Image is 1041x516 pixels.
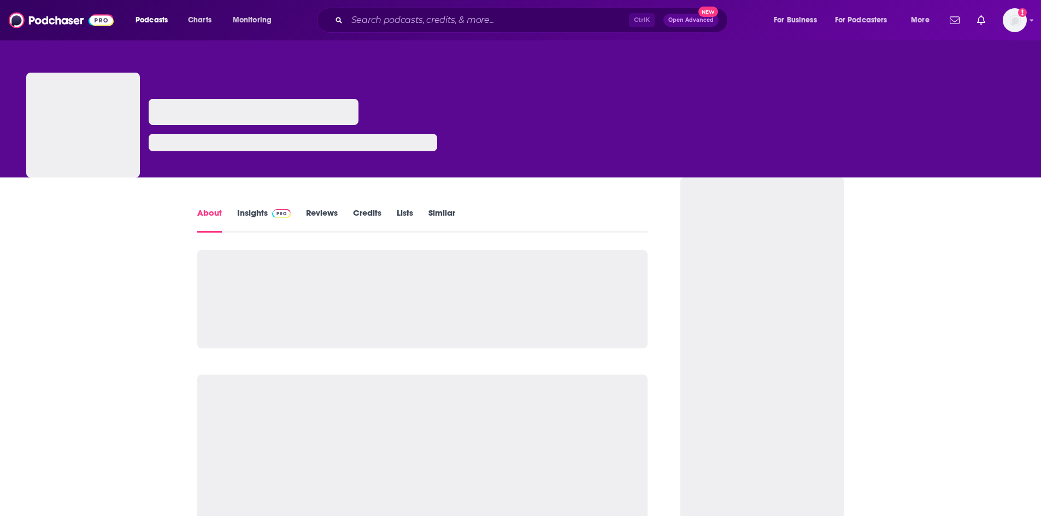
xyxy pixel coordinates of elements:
button: open menu [828,11,903,29]
a: Reviews [306,207,338,233]
span: Podcasts [136,13,168,28]
a: InsightsPodchaser Pro [237,207,291,233]
span: More [911,13,930,28]
a: Lists [397,207,413,233]
a: Charts [181,11,218,29]
button: open menu [128,11,182,29]
a: About [197,207,222,233]
input: Search podcasts, credits, & more... [347,11,629,29]
img: Podchaser - Follow, Share and Rate Podcasts [9,10,114,31]
span: Logged in as luilaking [1003,8,1027,32]
a: Credits [353,207,381,233]
span: Ctrl K [629,13,655,27]
img: Podchaser Pro [272,209,291,218]
a: Similar [428,207,455,233]
span: Open Advanced [668,17,714,23]
span: Monitoring [233,13,272,28]
a: Show notifications dropdown [945,11,964,29]
svg: Add a profile image [1018,8,1027,17]
span: For Business [774,13,817,28]
span: For Podcasters [835,13,887,28]
a: Show notifications dropdown [973,11,990,29]
span: Charts [188,13,211,28]
img: User Profile [1003,8,1027,32]
button: open menu [766,11,831,29]
button: Open AdvancedNew [663,14,719,27]
button: Show profile menu [1003,8,1027,32]
span: New [698,7,718,17]
button: open menu [903,11,943,29]
button: open menu [225,11,286,29]
div: Search podcasts, credits, & more... [327,8,738,33]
